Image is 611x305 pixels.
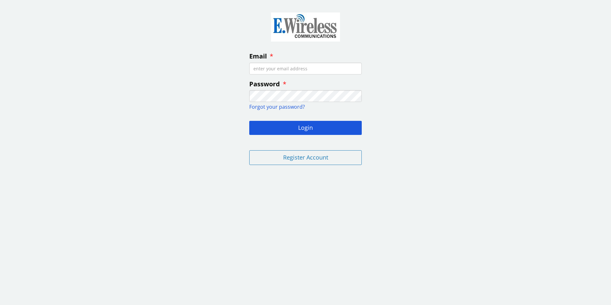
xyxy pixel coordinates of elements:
button: Login [249,121,362,135]
span: Password [249,80,280,88]
button: Register Account [249,150,362,165]
span: Email [249,52,267,60]
a: Forgot your password? [249,103,305,110]
input: enter your email address [249,63,362,74]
